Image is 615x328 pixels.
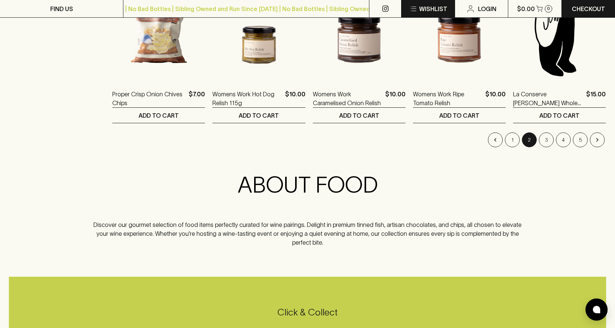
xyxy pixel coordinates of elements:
[239,111,279,120] p: ADD TO CART
[556,132,571,147] button: Go to page 4
[439,111,479,120] p: ADD TO CART
[513,108,606,123] button: ADD TO CART
[285,90,305,107] p: $10.00
[539,111,580,120] p: ADD TO CART
[313,90,382,107] a: Womens Work Caramelised Onion Relish
[488,132,503,147] button: Go to previous page
[212,108,305,123] button: ADD TO CART
[586,90,606,107] p: $15.00
[92,172,523,198] h2: ABOUT FOOD
[139,111,179,120] p: ADD TO CART
[513,90,583,107] a: La Conserve [PERSON_NAME] Whole Cerignola Olives 540g
[212,90,282,107] a: Womens Work Hot Dog Relish 115g
[9,306,606,318] h5: Click & Collect
[539,132,554,147] button: Go to page 3
[419,4,447,13] p: Wishlist
[413,108,506,123] button: ADD TO CART
[112,90,186,107] a: Proper Crisp Onion Chives Chips
[189,90,205,107] p: $7.00
[593,306,600,313] img: bubble-icon
[517,4,535,13] p: $0.00
[573,132,588,147] button: Go to page 5
[505,132,520,147] button: Go to page 1
[313,108,406,123] button: ADD TO CART
[112,132,606,147] nav: pagination navigation
[339,111,379,120] p: ADD TO CART
[547,7,550,11] p: 0
[92,220,523,247] p: Discover our gourmet selection of food items perfectly curated for wine pairings. Delight in prem...
[485,90,506,107] p: $10.00
[112,108,205,123] button: ADD TO CART
[478,4,496,13] p: Login
[522,132,537,147] button: page 2
[385,90,406,107] p: $10.00
[413,90,482,107] a: Womens Work Ripe Tomato Relish
[590,132,605,147] button: Go to next page
[50,4,73,13] p: FIND US
[572,4,605,13] p: Checkout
